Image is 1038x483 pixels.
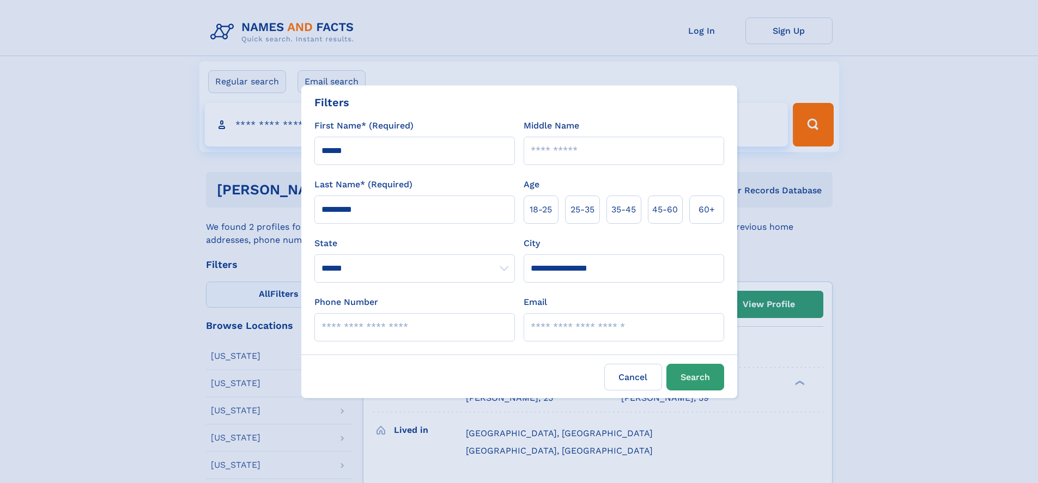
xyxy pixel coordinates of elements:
button: Search [666,364,724,390]
span: 35‑45 [611,203,636,216]
div: Filters [314,94,349,111]
label: Email [524,296,547,309]
label: Middle Name [524,119,579,132]
label: First Name* (Required) [314,119,414,132]
label: Cancel [604,364,662,390]
label: Age [524,178,539,191]
label: Last Name* (Required) [314,178,412,191]
span: 25‑35 [570,203,594,216]
label: Phone Number [314,296,378,309]
label: State [314,237,515,250]
span: 45‑60 [652,203,678,216]
label: City [524,237,540,250]
span: 18‑25 [530,203,552,216]
span: 60+ [699,203,715,216]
